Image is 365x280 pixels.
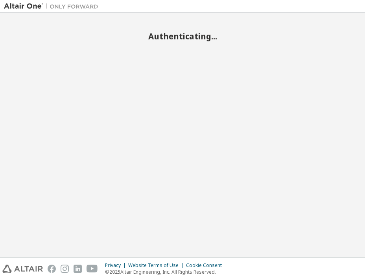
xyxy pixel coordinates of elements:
img: altair_logo.svg [2,265,43,273]
img: linkedin.svg [74,265,82,273]
img: instagram.svg [61,265,69,273]
div: Website Terms of Use [128,262,186,269]
img: facebook.svg [48,265,56,273]
img: youtube.svg [87,265,98,273]
p: © 2025 Altair Engineering, Inc. All Rights Reserved. [105,269,227,275]
img: Altair One [4,2,102,10]
h2: Authenticating... [4,31,361,41]
div: Privacy [105,262,128,269]
div: Cookie Consent [186,262,227,269]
